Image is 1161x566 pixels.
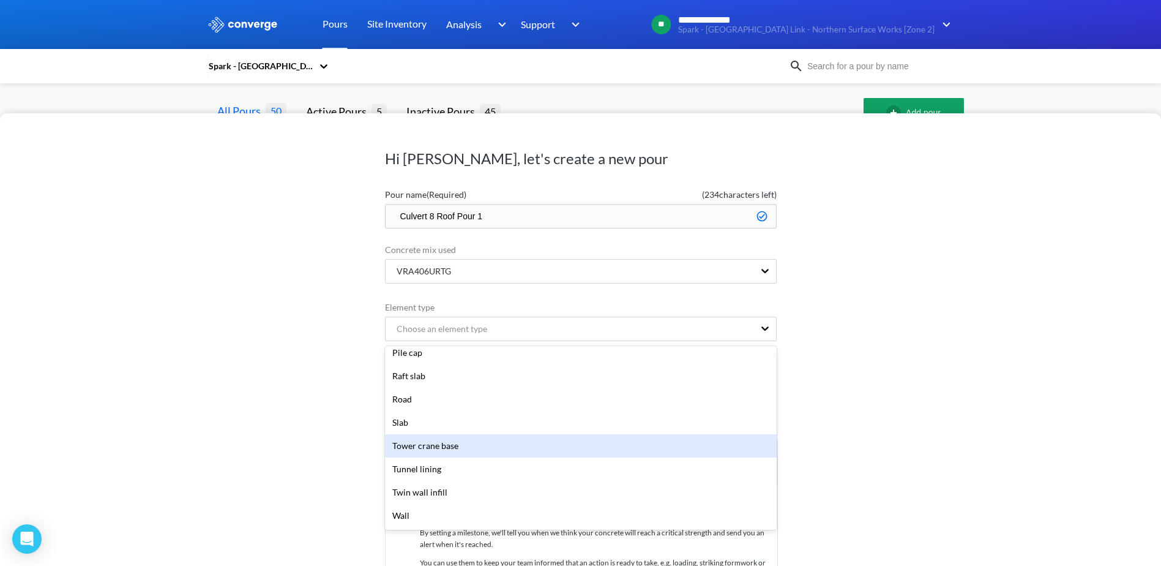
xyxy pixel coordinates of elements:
[490,17,509,32] img: downArrow.svg
[207,59,313,73] div: Spark - [GEOGRAPHIC_DATA] Link - Northern Surface Works [Zone 2]
[207,17,278,32] img: logo_ewhite.svg
[385,188,581,202] label: Pour name (Required)
[564,17,583,32] img: downArrow.svg
[385,504,777,527] div: Wall
[385,388,777,411] div: Road
[521,17,555,32] span: Support
[385,204,777,228] input: Type the pour name here
[385,434,777,458] div: Tower crane base
[385,341,777,364] div: Pile cap
[446,17,482,32] span: Analysis
[804,59,952,73] input: Search for a pour by name
[387,265,451,278] div: VRA406URTG
[420,527,777,550] p: By setting a milestone, we'll tell you when we think your concrete will reach a critical strength...
[789,59,804,74] img: icon-search.svg
[385,149,777,168] h1: Hi [PERSON_NAME], let's create a new pour
[385,243,777,257] label: Concrete mix used
[387,322,487,336] div: Choose an element type
[935,17,954,32] img: downArrow.svg
[385,411,777,434] div: Slab
[581,188,777,202] span: ( 234 characters left)
[385,458,777,481] div: Tunnel lining
[385,301,777,314] label: Element type
[12,524,42,554] div: Open Intercom Messenger
[385,481,777,504] div: Twin wall infill
[385,364,777,388] div: Raft slab
[678,25,935,34] span: Spark - [GEOGRAPHIC_DATA] Link - Northern Surface Works [Zone 2]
